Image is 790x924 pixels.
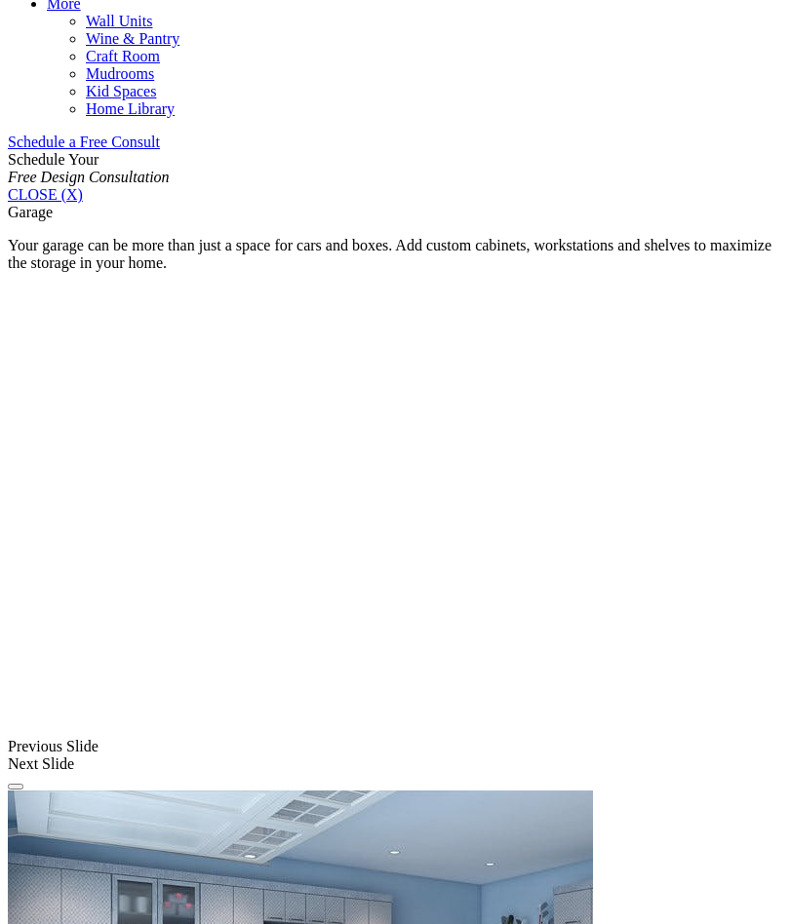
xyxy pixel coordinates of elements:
[8,169,170,185] em: Free Design Consultation
[8,186,83,203] a: CLOSE (X)
[8,151,170,185] span: Schedule Your
[8,134,160,150] a: Schedule a Free Consult (opens a dropdown menu)
[8,738,782,755] div: Previous Slide
[86,30,179,47] a: Wine & Pantry
[86,48,160,64] a: Craft Room
[86,83,156,99] a: Kid Spaces
[86,100,175,117] a: Home Library
[8,784,23,789] button: Click here to pause slide show
[8,755,782,773] div: Next Slide
[8,237,782,272] p: Your garage can be more than just a space for cars and boxes. Add custom cabinets, workstations a...
[8,204,53,220] span: Garage
[86,65,154,82] a: Mudrooms
[86,13,152,29] a: Wall Units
